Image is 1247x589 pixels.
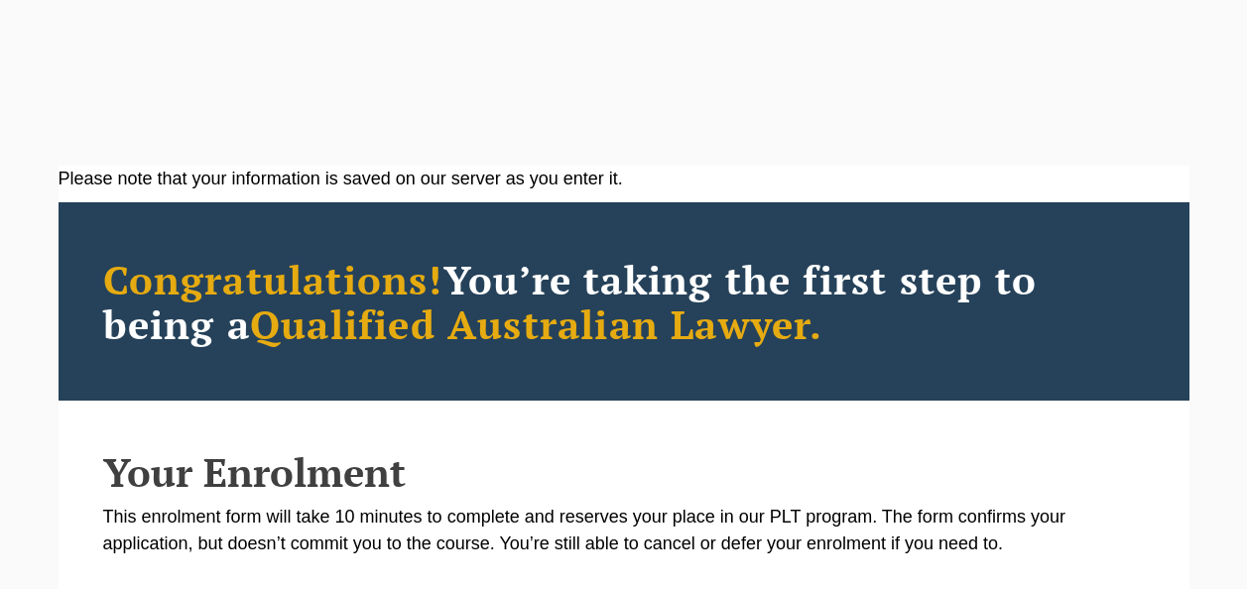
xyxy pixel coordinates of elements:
span: Qualified Australian Lawyer. [250,297,823,350]
h2: Your Enrolment [103,450,1145,494]
h2: You’re taking the first step to being a [103,257,1145,346]
span: Congratulations! [103,253,443,305]
div: Please note that your information is saved on our server as you enter it. [59,166,1189,192]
